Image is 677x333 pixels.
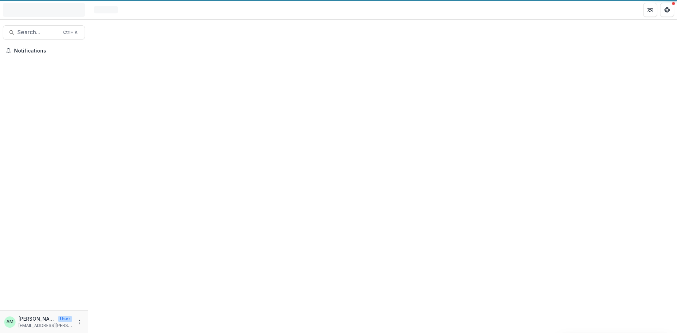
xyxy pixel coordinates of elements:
[643,3,657,17] button: Partners
[14,48,82,54] span: Notifications
[62,29,79,36] div: Ctrl + K
[17,29,59,36] span: Search...
[91,5,121,15] nav: breadcrumb
[3,45,85,56] button: Notifications
[660,3,674,17] button: Get Help
[58,316,72,322] p: User
[75,318,84,326] button: More
[6,320,13,324] div: Alia McCants
[3,25,85,39] button: Search...
[18,315,55,322] p: [PERSON_NAME]
[18,322,72,329] p: [EMAIL_ADDRESS][PERSON_NAME][DOMAIN_NAME]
